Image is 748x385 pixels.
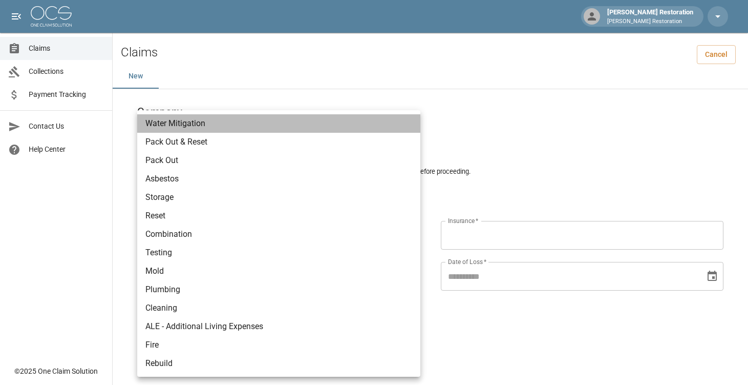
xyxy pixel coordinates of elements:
li: Mold [137,262,420,280]
li: Storage [137,188,420,207]
li: Cleaning [137,299,420,317]
li: Fire [137,336,420,354]
li: ALE - Additional Living Expenses [137,317,420,336]
li: Water Mitigation [137,114,420,133]
li: Asbestos [137,170,420,188]
li: Pack Out [137,151,420,170]
li: Pack Out & Reset [137,133,420,151]
li: Plumbing [137,280,420,299]
li: Rebuild [137,354,420,373]
li: Testing [137,244,420,262]
li: Combination [137,225,420,244]
li: Reset [137,207,420,225]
